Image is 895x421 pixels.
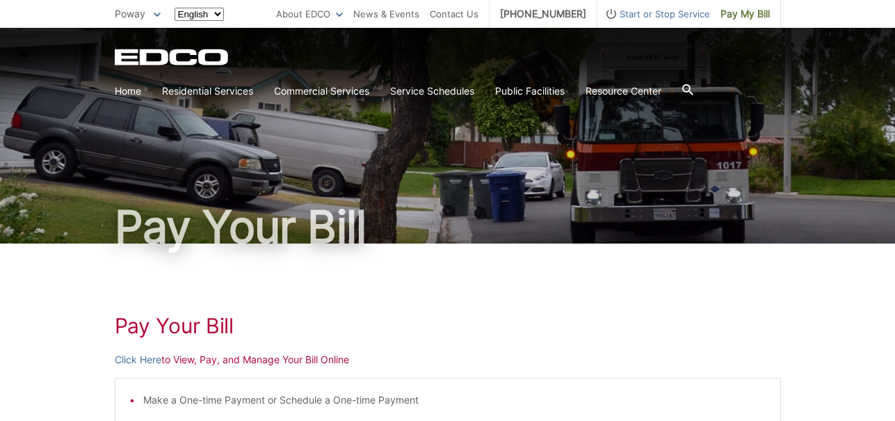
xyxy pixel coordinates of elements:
a: EDCD logo. Return to the homepage. [115,49,230,65]
a: Home [115,84,141,99]
a: Service Schedules [390,84,474,99]
a: Commercial Services [274,84,369,99]
a: Click Here [115,352,161,367]
li: Make a One-time Payment or Schedule a One-time Payment [143,392,766,408]
span: Poway [115,8,145,19]
h1: Pay Your Bill [115,313,781,338]
a: Residential Services [162,84,253,99]
a: About EDCO [276,6,343,22]
h1: Pay Your Bill [115,205,781,249]
a: Public Facilities [495,84,565,99]
a: News & Events [353,6,419,22]
span: Pay My Bill [720,6,770,22]
a: Contact Us [430,6,478,22]
select: Select a language [175,8,224,21]
p: to View, Pay, and Manage Your Bill Online [115,352,781,367]
a: Resource Center [586,84,661,99]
